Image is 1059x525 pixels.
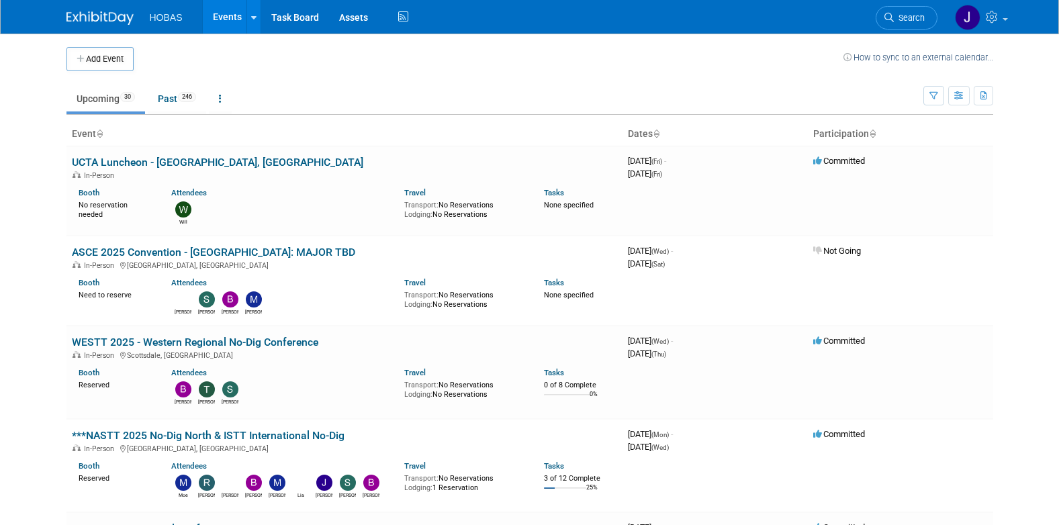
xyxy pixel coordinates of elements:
div: Stephen Alston [222,397,238,405]
span: (Sat) [651,260,665,268]
div: Mike Bussio [245,307,262,316]
img: Jeffrey LeBlanc [316,475,332,491]
a: UCTA Luncheon - [GEOGRAPHIC_DATA], [GEOGRAPHIC_DATA] [72,156,363,169]
img: In-Person Event [73,261,81,268]
span: - [671,336,673,346]
a: How to sync to an external calendar... [843,52,993,62]
span: Transport: [404,291,439,299]
span: (Wed) [651,338,669,345]
div: No reservation needed [79,198,152,219]
span: Lodging: [404,483,432,492]
span: [DATE] [628,429,673,439]
div: Gabriel Castelblanco, P. E. [222,491,238,499]
a: Past246 [148,86,206,111]
div: Will Stafford [175,218,191,226]
img: Mike Bussio [246,291,262,307]
a: Tasks [544,188,564,197]
a: ASCE 2025 Convention - [GEOGRAPHIC_DATA]: MAJOR TBD [72,246,355,258]
span: Lodging: [404,210,432,219]
img: In-Person Event [73,171,81,178]
span: [DATE] [628,258,665,269]
a: Booth [79,188,99,197]
div: Moe Tamizifar [175,491,191,499]
th: Dates [623,123,808,146]
a: Sort by Start Date [653,128,659,139]
a: Sort by Participation Type [869,128,876,139]
span: HOBAS [150,12,183,23]
div: Rene Garcia [198,491,215,499]
a: Attendees [171,278,207,287]
div: 0 of 8 Complete [544,381,617,390]
a: Attendees [171,188,207,197]
span: Lodging: [404,300,432,309]
img: Jake Brunoehler, P. E. [175,291,191,307]
img: Stephen Alston [340,475,356,491]
span: [DATE] [628,246,673,256]
div: No Reservations No Reservations [404,288,524,309]
span: (Mon) [651,431,669,438]
span: - [664,156,666,166]
img: JD Demore [955,5,980,30]
a: Attendees [171,368,207,377]
a: Booth [79,368,99,377]
img: ExhibitDay [66,11,134,25]
div: Tom Furie [198,397,215,405]
span: (Wed) [651,248,669,255]
span: [DATE] [628,442,669,452]
button: Add Event [66,47,134,71]
a: WESTT 2025 - Western Regional No-Dig Conference [72,336,318,348]
a: Travel [404,278,426,287]
span: In-Person [84,261,118,270]
span: [DATE] [628,348,666,359]
span: Transport: [404,381,439,389]
img: Moe Tamizifar [175,475,191,491]
span: None specified [544,201,594,209]
a: Travel [404,188,426,197]
div: Reserved [79,471,152,483]
img: Will Stafford [175,201,191,218]
a: Tasks [544,461,564,471]
div: Need to reserve [79,288,152,300]
div: [GEOGRAPHIC_DATA], [GEOGRAPHIC_DATA] [72,442,617,453]
img: Bijan Khamanian [222,291,238,307]
span: [DATE] [628,169,662,179]
a: Search [876,6,937,30]
a: Tasks [544,368,564,377]
span: - [671,429,673,439]
a: Booth [79,461,99,471]
img: Mike Bussio [269,475,285,491]
div: Scottsdale, [GEOGRAPHIC_DATA] [72,349,617,360]
div: Bijan Khamanian [175,397,191,405]
div: Bryant Welch [363,491,379,499]
div: Mike Bussio [269,491,285,499]
img: In-Person Event [73,444,81,451]
th: Participation [808,123,993,146]
img: In-Person Event [73,351,81,358]
td: 25% [586,484,598,502]
div: [GEOGRAPHIC_DATA], [GEOGRAPHIC_DATA] [72,259,617,270]
div: No Reservations 1 Reservation [404,471,524,492]
img: Bijan Khamanian [175,381,191,397]
a: Travel [404,368,426,377]
span: Not Going [813,246,861,256]
span: Lodging: [404,390,432,399]
span: (Fri) [651,158,662,165]
span: None specified [544,291,594,299]
img: Rene Garcia [199,475,215,491]
img: Tom Furie [199,381,215,397]
div: No Reservations No Reservations [404,378,524,399]
a: Sort by Event Name [96,128,103,139]
div: 3 of 12 Complete [544,474,617,483]
span: Committed [813,429,865,439]
div: Reserved [79,378,152,390]
span: - [671,246,673,256]
span: (Thu) [651,350,666,358]
a: Tasks [544,278,564,287]
span: Transport: [404,201,439,209]
a: Travel [404,461,426,471]
img: Stephen Alston [222,381,238,397]
div: Sam Juliano [198,307,215,316]
td: 0% [590,391,598,409]
a: Booth [79,278,99,287]
div: Bijan Khamanian [222,307,238,316]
